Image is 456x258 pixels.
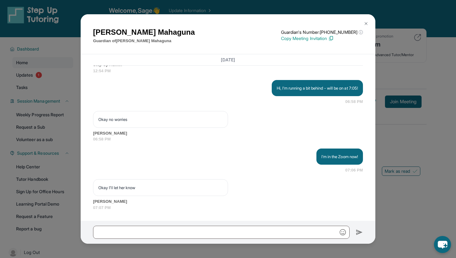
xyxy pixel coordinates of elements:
[93,27,195,38] h1: [PERSON_NAME] Mahaguna
[277,85,358,91] p: Hi, I'm running a bit behind - will be on at 7:05!
[359,29,363,35] span: ⓘ
[93,205,363,211] span: 07:07 PM
[321,153,358,160] p: I'm in the Zoom now!
[364,21,369,26] img: Close Icon
[345,167,363,173] span: 07:06 PM
[345,99,363,105] span: 06:58 PM
[98,116,223,122] p: Okay no worries
[328,36,334,41] img: Copy Icon
[93,38,195,44] p: Guardian of [PERSON_NAME] Mahaguna
[281,35,363,42] p: Copy Meeting Invitation
[340,229,346,235] img: Emoji
[93,136,363,142] span: 06:58 PM
[281,29,363,35] p: Guardian's Number: [PHONE_NUMBER]
[93,68,363,74] span: 12:54 PM
[93,57,363,63] h3: [DATE]
[434,236,451,253] button: chat-button
[98,185,223,191] p: Okay I'll let her know
[356,229,363,236] img: Send icon
[93,130,363,136] span: [PERSON_NAME]
[93,198,363,205] span: [PERSON_NAME]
